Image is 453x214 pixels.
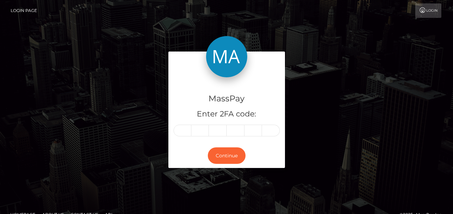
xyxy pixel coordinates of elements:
img: MassPay [206,36,247,77]
button: Continue [208,147,246,164]
h4: MassPay [174,93,280,105]
a: Login [415,3,441,18]
a: Login Page [11,3,37,18]
h5: Enter 2FA code: [174,109,280,120]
